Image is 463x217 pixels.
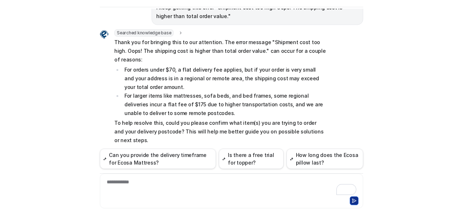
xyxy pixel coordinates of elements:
[286,149,363,169] button: How long does the Ecosa pillow last?
[114,38,326,64] p: Thank you for bringing this to our attention. The error message "Shipment cost too high. Oops! Th...
[114,29,174,37] span: Searched knowledge base
[100,30,109,39] img: Widget
[156,3,358,21] p: i keep getting this error "Shipment cost too high Oops! The shipping cost is higher than total or...
[122,65,326,92] li: For orders under $70, a flat delivery fee applies, but if your order is very small and your addre...
[122,92,326,118] li: For larger items like mattresses, sofa beds, and bed frames, some regional deliveries incur a fla...
[100,149,216,169] button: Can you provide the delivery timeframe for Ecosa Mattress?
[219,149,284,169] button: Is there a free trial for topper?
[114,119,326,145] p: To help resolve this, could you please confirm what item(s) you are trying to order and your deli...
[102,178,361,195] div: To enrich screen reader interactions, please activate Accessibility in Grammarly extension settings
